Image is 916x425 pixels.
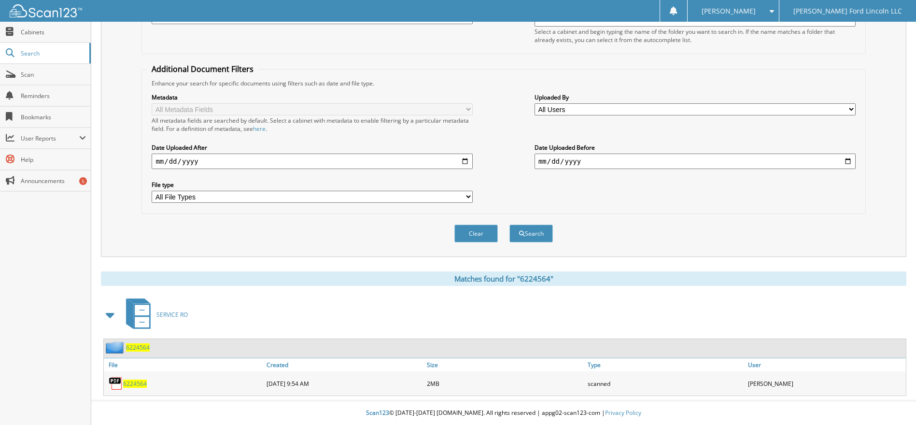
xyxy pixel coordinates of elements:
div: Enhance your search for specific documents using filters such as date and file type. [147,79,860,87]
div: Matches found for "6224564" [101,271,906,286]
div: 2MB [424,374,585,393]
div: All metadata fields are searched by default. Select a cabinet with metadata to enable filtering b... [152,116,473,133]
span: SERVICE RO [156,311,188,319]
span: User Reports [21,134,79,142]
a: User [746,358,906,371]
a: Created [264,358,424,371]
span: Search [21,49,85,57]
div: 5 [79,177,87,185]
input: start [152,154,473,169]
span: Bookmarks [21,113,86,121]
label: Uploaded By [535,93,856,101]
a: File [104,358,264,371]
a: 6224564 [126,343,150,352]
a: Size [424,358,585,371]
button: Clear [454,225,498,242]
img: folder2.png [106,341,126,354]
div: Select a cabinet and begin typing the name of the folder you want to search in. If the name match... [535,28,856,44]
legend: Additional Document Filters [147,64,258,74]
a: SERVICE RO [120,296,188,334]
label: Date Uploaded After [152,143,473,152]
div: [PERSON_NAME] [746,374,906,393]
label: Metadata [152,93,473,101]
span: Cabinets [21,28,86,36]
a: 6224564 [123,380,147,388]
button: Search [509,225,553,242]
img: scan123-logo-white.svg [10,4,82,17]
img: PDF.png [109,376,123,391]
a: Privacy Policy [605,409,641,417]
div: © [DATE]-[DATE] [DOMAIN_NAME]. All rights reserved | appg02-scan123-com | [91,401,916,425]
span: [PERSON_NAME] Ford Lincoln LLC [793,8,902,14]
span: Help [21,156,86,164]
span: Announcements [21,177,86,185]
span: Scan [21,71,86,79]
iframe: Chat Widget [868,379,916,425]
span: Scan123 [366,409,389,417]
label: Date Uploaded Before [535,143,856,152]
span: [PERSON_NAME] [702,8,756,14]
a: here [253,125,266,133]
div: scanned [585,374,746,393]
div: [DATE] 9:54 AM [264,374,424,393]
input: end [535,154,856,169]
span: Reminders [21,92,86,100]
a: Type [585,358,746,371]
label: File type [152,181,473,189]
